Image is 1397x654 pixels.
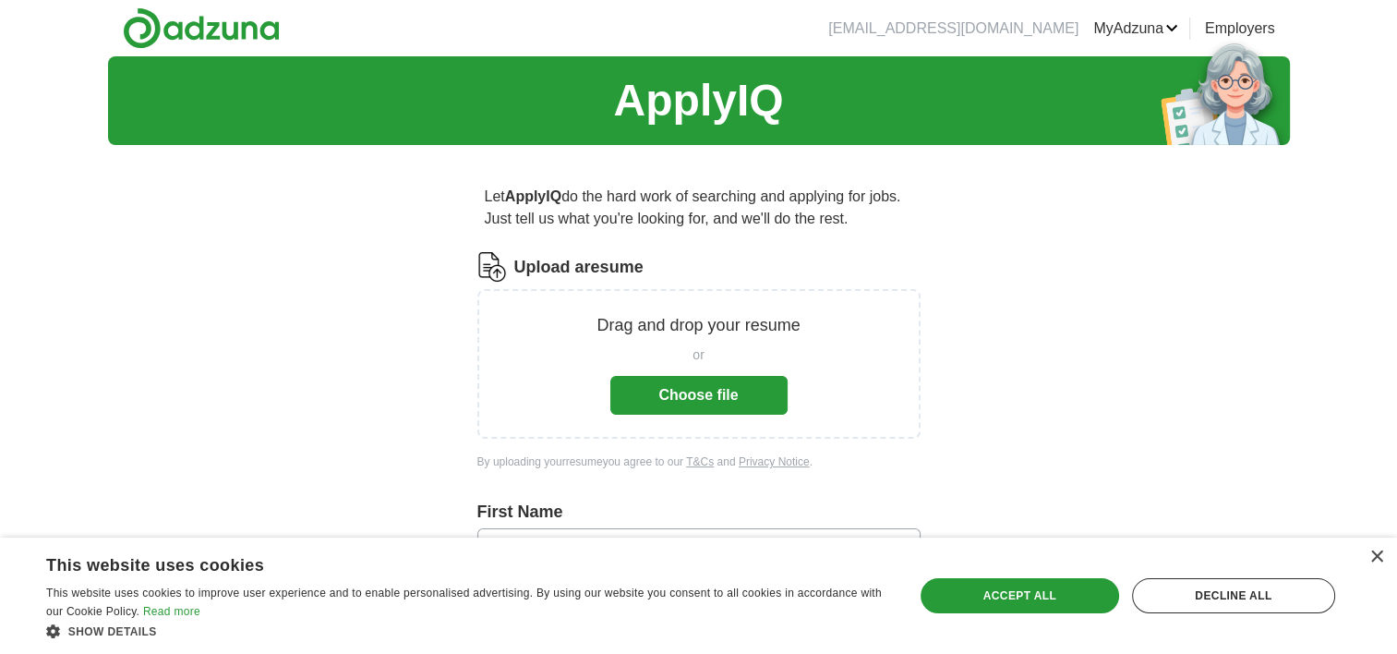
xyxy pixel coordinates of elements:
[123,7,280,49] img: Adzuna logo
[143,605,200,618] a: Read more, opens a new window
[686,455,714,468] a: T&Cs
[1093,18,1178,40] a: MyAdzuna
[596,313,800,338] p: Drag and drop your resume
[921,578,1119,613] div: Accept all
[1369,551,1383,564] div: Close
[46,587,882,618] span: This website uses cookies to improve user experience and to enable personalised advertising. By u...
[613,67,783,134] h1: ApplyIQ
[477,178,921,237] p: Let do the hard work of searching and applying for jobs. Just tell us what you're looking for, an...
[610,376,788,415] button: Choose file
[505,188,561,204] strong: ApplyIQ
[514,255,644,280] label: Upload a resume
[692,345,704,365] span: or
[739,455,810,468] a: Privacy Notice
[477,454,921,470] div: By uploading your resume you agree to our and .
[1132,578,1335,613] div: Decline all
[68,625,157,638] span: Show details
[828,18,1078,40] li: [EMAIL_ADDRESS][DOMAIN_NAME]
[477,252,507,282] img: CV Icon
[46,622,888,640] div: Show details
[477,500,921,525] label: First Name
[46,549,842,576] div: This website uses cookies
[1205,18,1275,40] a: Employers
